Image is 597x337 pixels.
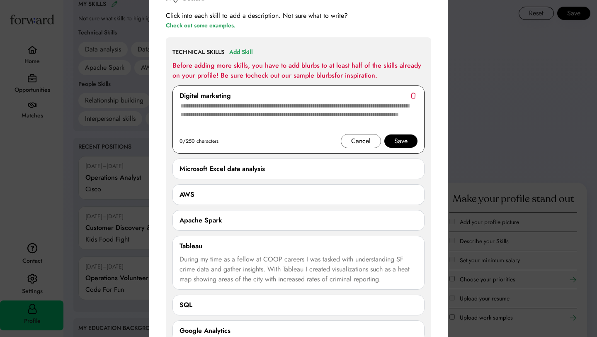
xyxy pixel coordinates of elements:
[180,190,194,200] div: AWS
[180,326,231,336] div: Google Analytics
[180,241,202,251] div: Tableau
[166,11,348,21] div: Click into each skill to add a description. Not sure what to write?
[180,254,417,284] div: During my time as a fellow at COOP careers I was tasked with understanding SF crime data and gath...
[180,91,231,101] div: Digital marketing
[180,300,192,310] div: SQL
[410,93,416,99] img: trash.svg
[394,136,408,146] div: Save
[180,215,222,225] div: Apache Spark
[166,21,235,31] div: Check out some examples.
[351,136,371,146] div: Cancel
[180,164,265,174] div: Microsoft Excel data analysis
[172,61,425,81] div: Before adding more skills, you have to add blurbs to at least half of the skills already on your ...
[180,136,218,146] div: 0/250 characters
[229,47,253,57] div: Add Skill
[172,48,224,56] div: TECHNICAL SKILLS
[251,71,335,80] a: check out our sample blurbs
